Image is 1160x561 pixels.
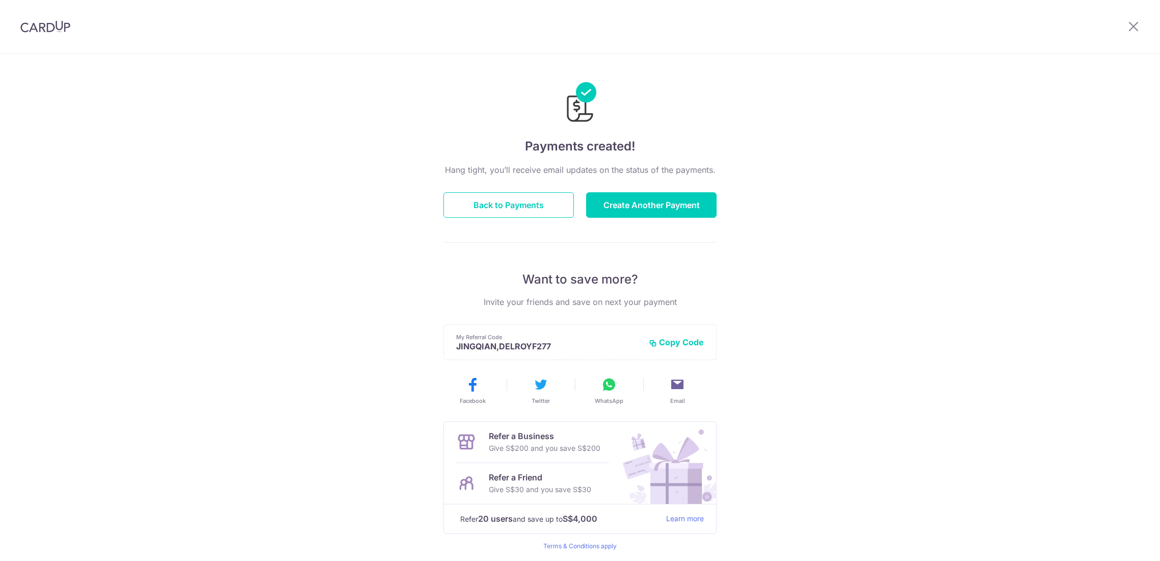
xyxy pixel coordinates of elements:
[20,20,70,33] img: CardUp
[543,542,617,550] a: Terms & Conditions apply
[460,397,486,405] span: Facebook
[489,483,591,496] p: Give S$30 and you save S$30
[532,397,550,405] span: Twitter
[442,376,503,405] button: Facebook
[478,513,513,525] strong: 20 users
[489,430,600,442] p: Refer a Business
[649,337,704,347] button: Copy Code
[586,192,717,218] button: Create Another Payment
[613,422,716,504] img: Refer
[460,513,658,525] p: Refer and save up to
[443,164,717,176] p: Hang tight, you’ll receive email updates on the status of the payments.
[511,376,571,405] button: Twitter
[489,442,600,454] p: Give S$200 and you save S$200
[456,341,641,351] p: JINGQIAN,DELROYF277
[670,397,685,405] span: Email
[564,82,596,125] img: Payments
[443,137,717,156] h4: Payments created!
[443,192,574,218] button: Back to Payments
[443,271,717,288] p: Want to save more?
[595,397,623,405] span: WhatsApp
[579,376,639,405] button: WhatsApp
[443,296,717,308] p: Invite your friends and save on next your payment
[489,471,591,483] p: Refer a Friend
[647,376,707,405] button: Email
[666,513,704,525] a: Learn more
[456,333,641,341] p: My Referral Code
[563,513,597,525] strong: S$4,000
